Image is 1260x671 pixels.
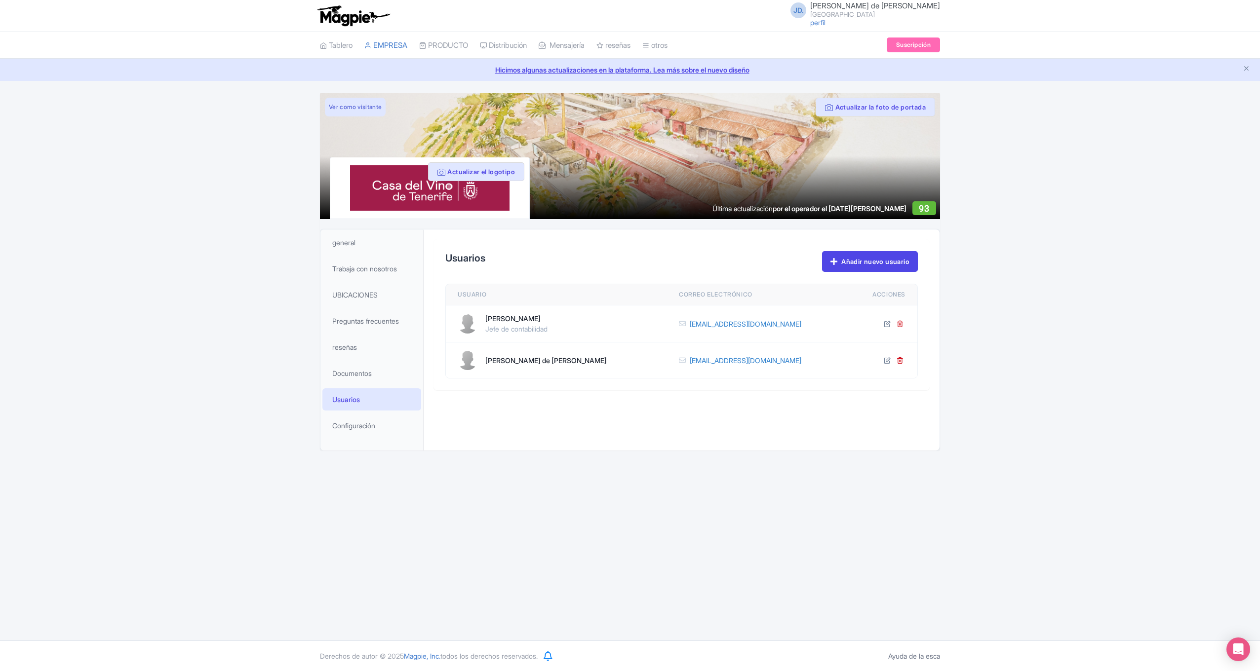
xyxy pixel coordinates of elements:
h2: Usuarios [445,253,485,263]
th: Acciones [854,284,917,305]
div: Jefe de contabilidad [485,324,548,334]
a: reseñas [322,336,421,358]
span: Configuración [332,420,375,431]
span: JD. [790,2,806,18]
span: Usuarios [332,394,360,405]
small: [GEOGRAPHIC_DATA] [810,11,940,18]
span: Documentos [332,368,372,378]
div: Última actualización [712,203,906,214]
a: Ayuda de la esca [888,652,940,660]
a: Trabaja con nosotros [322,258,421,280]
span: Preguntas frecuentes [332,316,399,326]
div: Derechos de autor © 2025 todos los derechos reservados. [314,651,544,661]
a: Usuarios [322,388,421,410]
span: Magpie, Inc. [404,652,440,660]
div: Abrir Intercom Messenger [1226,637,1250,661]
span: Trabaja con nosotros [332,263,397,274]
a: Distribución [480,32,527,59]
a: Mensajería [539,32,585,59]
button: Actualizar el logotipo [428,162,524,181]
button: Actualizar la foto de portada [816,98,935,116]
a: Configuración [322,414,421,437]
a: [EMAIL_ADDRESS][DOMAIN_NAME] [690,355,801,366]
a: Tablero [320,32,353,59]
span: general [332,237,355,248]
a: EMPRESA [364,32,407,59]
a: Hicimos algunas actualizaciones en la plataforma. Lea más sobre el nuevo diseño [6,65,1254,75]
th: CORREO ELECTRÓNICO [667,284,854,305]
a: JD. [PERSON_NAME] de [PERSON_NAME] [GEOGRAPHIC_DATA] [785,2,940,18]
a: reseñas [596,32,630,59]
span: [PERSON_NAME] de [PERSON_NAME] [810,1,940,10]
button: Anuncio cercano [1243,64,1250,75]
th: Usuario [446,284,667,305]
a: UBICACIONES [322,284,421,306]
div: [PERSON_NAME] de [PERSON_NAME] [485,355,607,366]
span: reseñas [332,342,357,352]
img: logo-ab69f6fb50320c5b225c76a69d11143b.png [315,5,392,27]
span: 93 [919,203,929,214]
a: Suscripción [887,37,940,52]
span: UBICACIONES [332,290,378,300]
span: por el operador el [DATE][PERSON_NAME] [773,204,906,213]
img: uyrrfsihp5ytu8o7durc.png [350,165,509,211]
div: [PERSON_NAME] [485,313,548,324]
a: Preguntas frecuentes [322,310,421,332]
a: Ver como visitante [325,98,386,116]
a: perfil [810,18,826,27]
a: otros [642,32,668,59]
a: PRODUCTO [419,32,468,59]
a: Documentos [322,362,421,384]
a: Añadir nuevo usuario [822,251,918,272]
a: [EMAIL_ADDRESS][DOMAIN_NAME] [690,319,801,329]
a: general [322,231,421,254]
